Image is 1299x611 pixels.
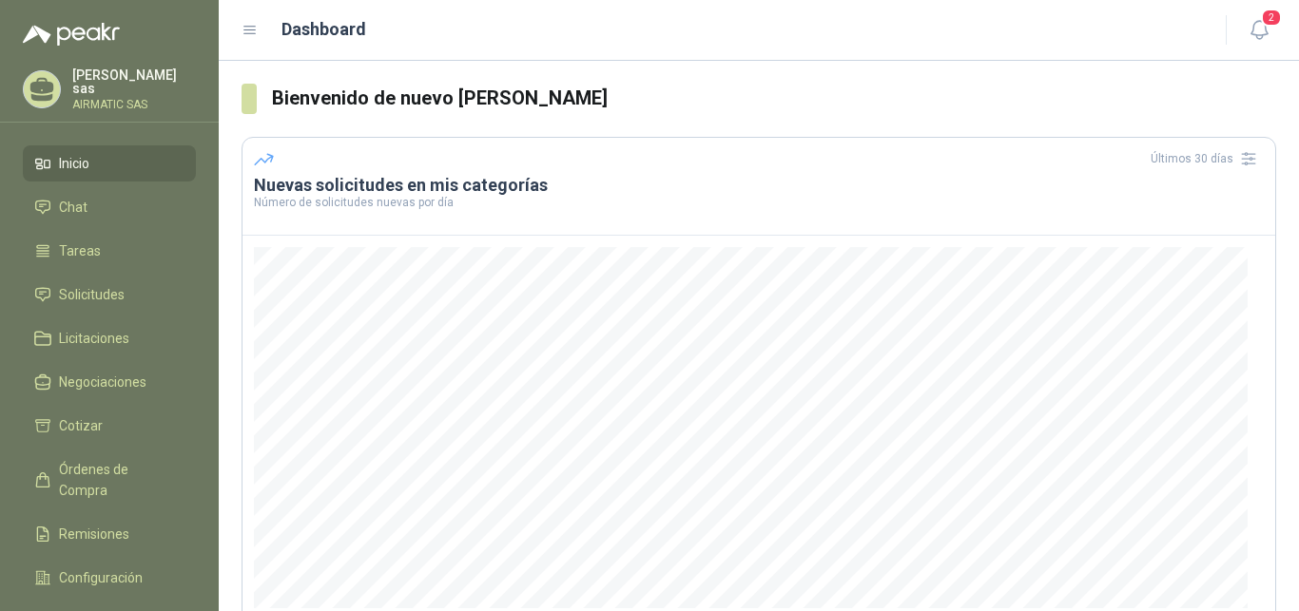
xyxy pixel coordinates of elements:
[59,197,87,218] span: Chat
[59,153,89,174] span: Inicio
[59,567,143,588] span: Configuración
[59,240,101,261] span: Tareas
[23,277,196,313] a: Solicitudes
[254,174,1264,197] h3: Nuevas solicitudes en mis categorías
[59,372,146,392] span: Negociaciones
[254,197,1264,208] p: Número de solicitudes nuevas por día
[59,459,178,501] span: Órdenes de Compra
[23,233,196,269] a: Tareas
[59,328,129,349] span: Licitaciones
[281,16,366,43] h1: Dashboard
[23,145,196,181] a: Inicio
[59,284,125,305] span: Solicitudes
[59,524,129,544] span: Remisiones
[23,451,196,508] a: Órdenes de Compra
[272,84,1276,113] h3: Bienvenido de nuevo [PERSON_NAME]
[23,320,196,356] a: Licitaciones
[23,189,196,225] a: Chat
[23,364,196,400] a: Negociaciones
[23,516,196,552] a: Remisiones
[1261,9,1282,27] span: 2
[1242,13,1276,48] button: 2
[23,560,196,596] a: Configuración
[72,99,196,110] p: AIRMATIC SAS
[23,23,120,46] img: Logo peakr
[1151,143,1264,174] div: Últimos 30 días
[72,68,196,95] p: [PERSON_NAME] sas
[59,415,103,436] span: Cotizar
[23,408,196,444] a: Cotizar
